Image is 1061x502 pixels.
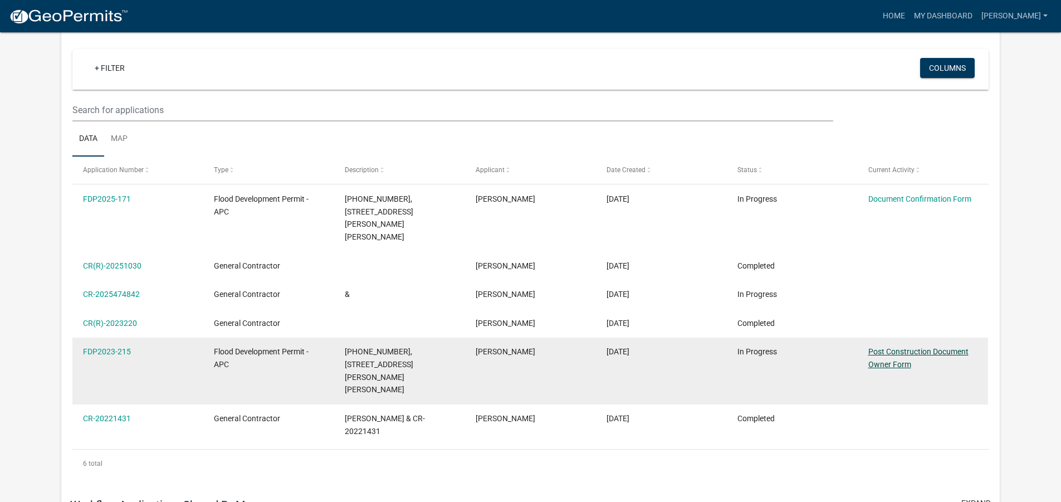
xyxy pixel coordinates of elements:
span: 005-110-054, 6402 E MCKENNA RD LOT 99, Huey, 211 [345,194,413,241]
span: Type [214,166,228,174]
span: 09/12/2022 [607,414,629,423]
span: Completed [737,414,775,423]
span: In Progress [737,290,777,299]
datatable-header-cell: Type [203,157,334,183]
a: Data [72,121,104,157]
span: Application Number [83,166,144,174]
div: collapse [61,29,1000,488]
span: Flood Development Permit - APC [214,194,309,216]
span: Description [345,166,379,174]
button: Columns [920,58,975,78]
datatable-header-cell: Status [726,157,857,183]
span: General Contractor [214,261,280,270]
span: Shawn Dustin Huey [476,414,535,423]
span: Completed [737,261,775,270]
span: Shawn Dustin Huey [476,194,535,203]
span: 09/10/2025 [607,194,629,203]
span: Flood Development Permit - APC [214,347,309,369]
div: 6 total [72,450,989,477]
span: General Contractor [214,290,280,299]
a: CR-20221431 [83,414,131,423]
span: Completed [737,319,775,328]
a: CR(R)-20251030 [83,261,141,270]
a: FDP2023-215 [83,347,131,356]
span: Shawn Dustin Huey & CR-20221431 [345,414,425,436]
span: General Contractor [214,319,280,328]
datatable-header-cell: Description [334,157,465,183]
a: FDP2025-171 [83,194,131,203]
a: Document Confirmation Form [868,194,971,203]
span: Current Activity [868,166,915,174]
span: 09/07/2025 [607,261,629,270]
datatable-header-cell: Applicant [465,157,596,183]
datatable-header-cell: Application Number [72,157,203,183]
input: Search for applications [72,99,833,121]
span: Status [737,166,757,174]
a: Home [878,6,910,27]
a: Post Construction Document Owner Form [868,347,969,369]
span: 03/28/2023 [607,347,629,356]
datatable-header-cell: Date Created [596,157,727,183]
span: General Contractor [214,414,280,423]
a: My Dashboard [910,6,977,27]
datatable-header-cell: Current Activity [857,157,988,183]
a: Map [104,121,134,157]
span: Shawn Dustin Huey [476,347,535,356]
a: CR-2025474842 [83,290,140,299]
span: Shawn Dustin Huey [476,261,535,270]
a: CR(R)-2023220 [83,319,137,328]
span: In Progress [737,347,777,356]
a: + Filter [86,58,134,78]
a: [PERSON_NAME] [977,6,1052,27]
span: 09/07/2025 [607,290,629,299]
span: Shawn Dustin Huey [476,319,535,328]
span: 005-110-054, 6402 E MCKENNA RD, Huey, 211 [345,347,413,394]
span: Shawn Dustin Huey [476,290,535,299]
span: Applicant [476,166,505,174]
span: 09/13/2023 [607,319,629,328]
span: Date Created [607,166,646,174]
span: & [345,290,350,299]
span: In Progress [737,194,777,203]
